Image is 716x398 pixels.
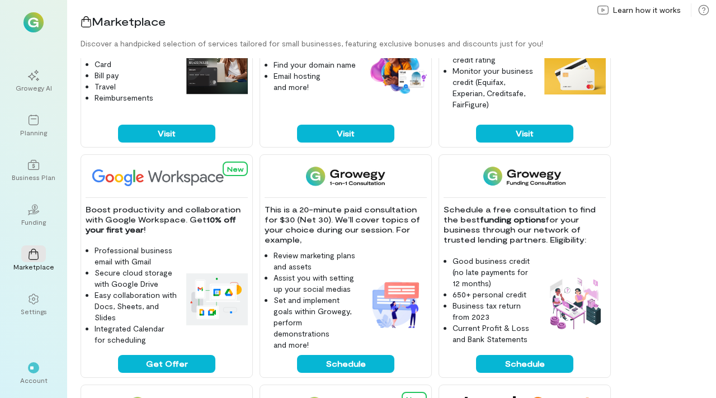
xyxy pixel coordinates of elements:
[20,128,47,137] div: Planning
[13,195,54,235] a: Funding
[13,285,54,325] a: Settings
[365,273,427,335] img: 1-on-1 Consultation feature
[21,217,46,226] div: Funding
[297,355,394,373] button: Schedule
[21,307,47,316] div: Settings
[13,262,54,271] div: Marketplace
[274,272,356,295] li: Assist you with setting up your social medias
[118,355,215,373] button: Get Offer
[95,245,177,267] li: Professional business email with Gmail
[274,295,356,350] li: Set and implement goals within Growegy, perform demonstrations and more!
[265,205,427,245] p: This is a 20-minute paid consultation for $30 (Net 30). We’ll cover topics of your choice during ...
[13,61,54,101] a: Growegy AI
[227,165,243,173] span: New
[186,34,248,95] img: Brex feature
[480,215,545,224] strong: funding options
[453,323,535,345] li: Current Profit & Loss and Bank Statements
[365,44,427,95] img: DreamHost feature
[12,173,55,182] div: Business Plan
[95,81,177,92] li: Travel
[95,323,177,345] li: Integrated Calendar for scheduling
[81,38,716,49] div: Discover a handpicked selection of services tailored for small businesses, featuring exclusive bo...
[274,250,356,272] li: Review marketing plans and assets
[13,240,54,280] a: Marketplace
[483,166,566,186] img: Funding Consultation
[453,255,535,289] li: Good business credit (no late payments for 12 months)
[92,15,166,28] span: Marketplace
[274,70,356,93] li: Email hosting and more!
[453,300,535,323] li: Business tax return from 2023
[476,355,573,373] button: Schedule
[453,289,535,300] li: 650+ personal credit
[613,4,681,16] span: Learn how it works
[297,125,394,143] button: Visit
[544,34,606,95] img: FairFigure feature
[274,59,356,70] li: Find your domain name
[95,267,177,290] li: Secure cloud storage with Google Drive
[444,205,606,245] p: Schedule a free consultation to find the best for your business through our network of trusted le...
[306,166,385,186] img: 1-on-1 Consultation
[186,273,248,325] img: Google Workspace feature
[476,125,573,143] button: Visit
[95,70,177,81] li: Bill pay
[95,290,177,323] li: Easy collaboration with Docs, Sheets, and Slides
[95,59,177,70] li: Card
[86,166,250,186] img: Google Workspace
[86,205,248,235] p: Boost productivity and collaboration with Google Workspace. Get !
[118,125,215,143] button: Visit
[86,215,238,234] strong: 10% off your first year
[20,376,48,385] div: Account
[13,150,54,191] a: Business Plan
[16,83,52,92] div: Growegy AI
[95,92,177,103] li: Reimbursements
[13,106,54,146] a: Planning
[453,65,535,110] li: Monitor your business credit (Equifax, Experian, Creditsafe, FairFigure)
[544,273,606,335] img: Funding Consultation feature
